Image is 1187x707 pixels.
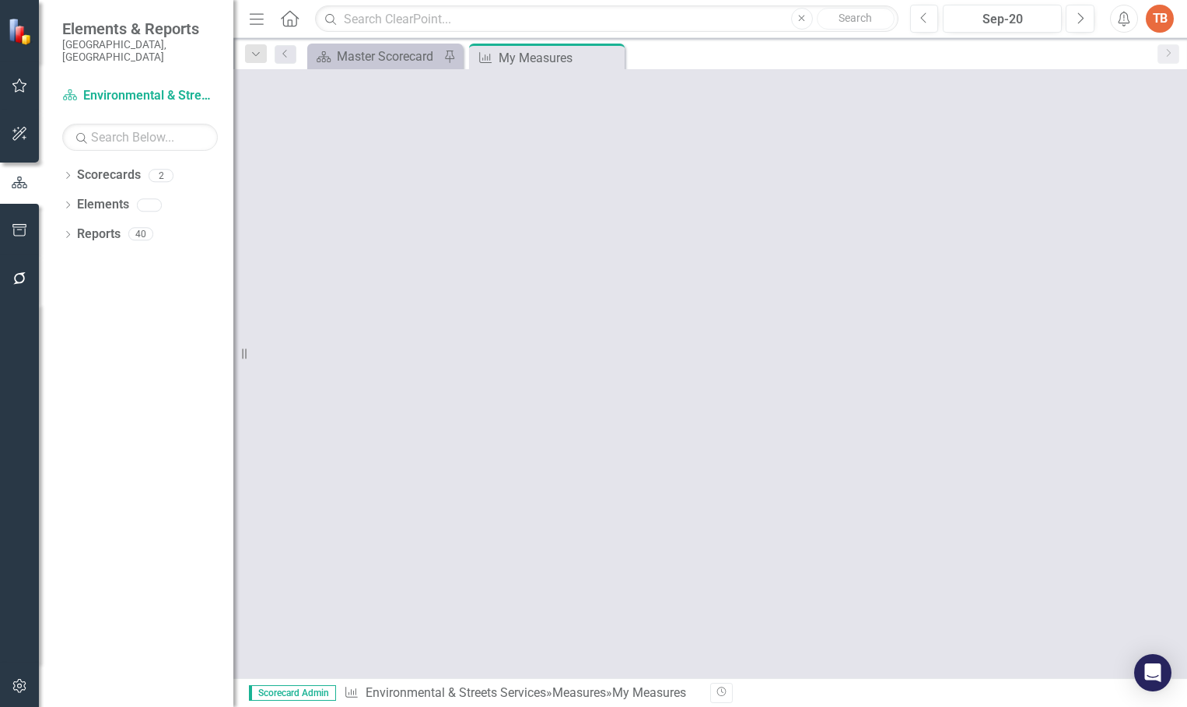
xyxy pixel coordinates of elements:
[948,10,1056,29] div: Sep-20
[128,228,153,241] div: 40
[62,124,218,151] input: Search Below...
[311,47,439,66] a: Master Scorecard
[839,12,872,24] span: Search
[1146,5,1174,33] button: TB
[612,685,686,700] div: My Measures
[499,48,621,68] div: My Measures
[62,87,218,105] a: Environmental & Streets Services
[77,226,121,243] a: Reports
[943,5,1062,33] button: Sep-20
[552,685,606,700] a: Measures
[366,685,546,700] a: Environmental & Streets Services
[315,5,898,33] input: Search ClearPoint...
[149,169,173,182] div: 2
[77,166,141,184] a: Scorecards
[62,38,218,64] small: [GEOGRAPHIC_DATA], [GEOGRAPHIC_DATA]
[77,196,129,214] a: Elements
[1134,654,1171,691] div: Open Intercom Messenger
[8,17,35,44] img: ClearPoint Strategy
[62,19,218,38] span: Elements & Reports
[817,8,895,30] button: Search
[249,685,336,701] span: Scorecard Admin
[337,47,439,66] div: Master Scorecard
[344,684,699,702] div: » »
